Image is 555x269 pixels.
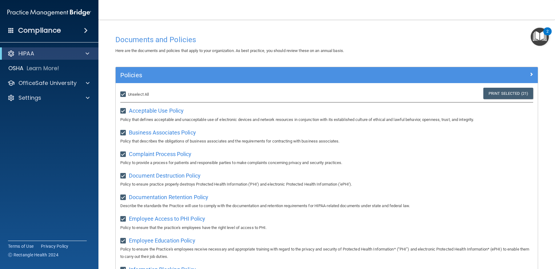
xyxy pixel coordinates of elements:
p: Learn More! [27,65,59,72]
a: Settings [7,94,90,102]
span: Here are the documents and policies that apply to your organization. As best practice, you should... [115,48,344,53]
span: Acceptable Use Policy [129,107,184,114]
p: HIPAA [18,50,34,57]
p: Policy that describes the obligations of business associates and the requirements for contracting... [120,138,533,145]
p: Policy to ensure the Practice's employees receive necessary and appropriate training with regard ... [120,246,533,260]
span: Unselect All [128,92,149,97]
p: Policy to provide a process for patients and responsible parties to make complaints concerning pr... [120,159,533,167]
span: Documentation Retention Policy [129,194,208,200]
a: Terms of Use [8,243,34,249]
span: Employee Access to PHI Policy [129,215,205,222]
p: Policy that defines acceptable and unacceptable use of electronic devices and network resources i... [120,116,533,123]
span: Employee Education Policy [129,237,195,244]
span: Complaint Process Policy [129,151,191,157]
button: Open Resource Center, 2 new notifications [531,28,549,46]
a: Print Selected (21) [483,88,533,99]
a: OfficeSafe University [7,79,90,87]
p: Policy to ensure that the practice's employees have the right level of access to PHI. [120,224,533,231]
img: PMB logo [7,6,91,19]
span: Document Destruction Policy [129,172,201,179]
a: HIPAA [7,50,89,57]
a: Policies [120,70,533,80]
p: Settings [18,94,41,102]
h5: Policies [120,72,428,78]
p: Policy to ensure practice properly destroys Protected Health Information ('PHI') and electronic P... [120,181,533,188]
p: Describe the standards the Practice will use to comply with the documentation and retention requi... [120,202,533,210]
p: OSHA [8,65,24,72]
p: OfficeSafe University [18,79,77,87]
h4: Documents and Policies [115,36,538,44]
a: Privacy Policy [41,243,69,249]
span: Business Associates Policy [129,129,196,136]
h4: Compliance [18,26,61,35]
div: 2 [546,31,549,39]
input: Unselect All [120,92,127,97]
span: Ⓒ Rectangle Health 2024 [8,252,58,258]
